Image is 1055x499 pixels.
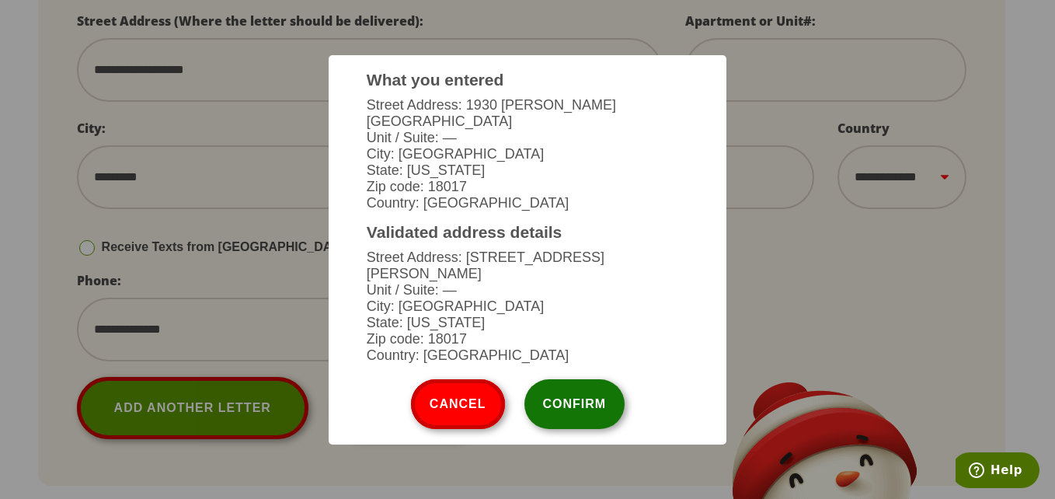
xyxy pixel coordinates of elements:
[411,379,505,429] button: Cancel
[367,282,688,298] li: Unit / Suite: —
[524,379,625,429] button: Confirm
[367,347,688,364] li: Country: [GEOGRAPHIC_DATA]
[367,179,688,195] li: Zip code: 18017
[367,130,688,146] li: Unit / Suite: —
[367,298,688,315] li: City: [GEOGRAPHIC_DATA]
[367,223,688,242] h3: Validated address details
[367,71,688,89] h3: What you entered
[367,97,688,130] li: Street Address: 1930 [PERSON_NAME][GEOGRAPHIC_DATA]
[367,146,688,162] li: City: [GEOGRAPHIC_DATA]
[956,452,1039,491] iframe: Opens a widget where you can find more information
[367,195,688,211] li: Country: [GEOGRAPHIC_DATA]
[367,249,688,282] li: Street Address: [STREET_ADDRESS][PERSON_NAME]
[367,315,688,331] li: State: [US_STATE]
[367,162,688,179] li: State: [US_STATE]
[367,331,688,347] li: Zip code: 18017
